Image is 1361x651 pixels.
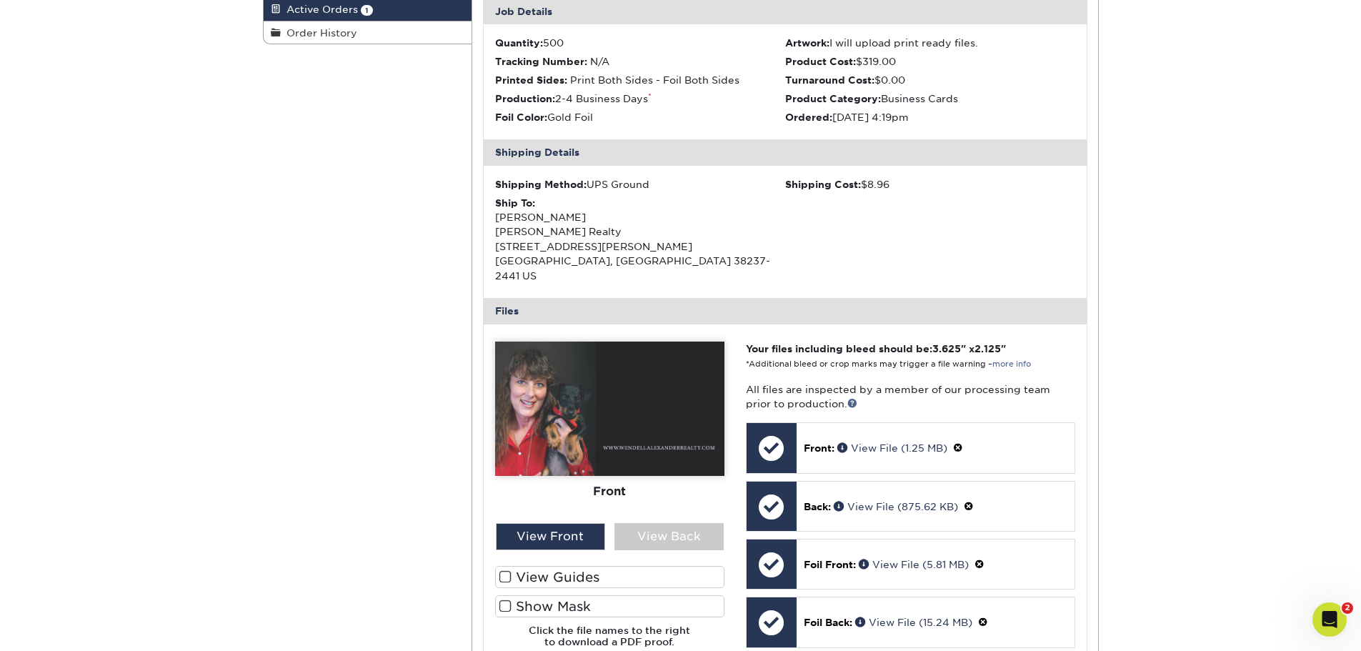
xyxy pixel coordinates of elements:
[834,501,958,512] a: View File (875.62 KB)
[804,559,856,570] span: Foil Front:
[785,37,829,49] strong: Artwork:
[804,442,834,454] span: Front:
[570,74,739,86] span: Print Both Sides - Foil Both Sides
[495,74,567,86] strong: Printed Sides:
[746,343,1006,354] strong: Your files including bleed should be: " x "
[785,54,1075,69] li: $319.00
[495,475,724,507] div: Front
[804,501,831,512] span: Back:
[855,617,972,628] a: View File (15.24 MB)
[281,27,357,39] span: Order History
[495,36,785,50] li: 500
[746,359,1031,369] small: *Additional bleed or crop marks may trigger a file warning –
[495,37,543,49] strong: Quantity:
[495,93,555,104] strong: Production:
[361,5,373,16] span: 1
[614,523,724,550] div: View Back
[992,359,1031,369] a: more info
[281,4,358,15] span: Active Orders
[785,91,1075,106] li: Business Cards
[785,74,874,86] strong: Turnaround Cost:
[746,382,1075,412] p: All files are inspected by a member of our processing team prior to production.
[495,177,785,192] div: UPS Ground
[785,93,881,104] strong: Product Category:
[785,56,856,67] strong: Product Cost:
[590,56,609,67] span: N/A
[785,110,1075,124] li: [DATE] 4:19pm
[785,73,1075,87] li: $0.00
[837,442,947,454] a: View File (1.25 MB)
[264,21,472,44] a: Order History
[1312,602,1347,637] iframe: Intercom live chat
[495,566,724,588] label: View Guides
[1342,602,1353,614] span: 2
[974,343,1001,354] span: 2.125
[495,197,535,209] strong: Ship To:
[495,110,785,124] li: Gold Foil
[495,179,587,190] strong: Shipping Method:
[495,196,785,283] div: [PERSON_NAME] [PERSON_NAME] Realty [STREET_ADDRESS][PERSON_NAME] [GEOGRAPHIC_DATA], [GEOGRAPHIC_D...
[804,617,852,628] span: Foil Back:
[495,595,724,617] label: Show Mask
[496,523,605,550] div: View Front
[495,56,587,67] strong: Tracking Number:
[932,343,961,354] span: 3.625
[859,559,969,570] a: View File (5.81 MB)
[495,91,785,106] li: 2-4 Business Days
[785,111,832,123] strong: Ordered:
[785,179,861,190] strong: Shipping Cost:
[484,139,1087,165] div: Shipping Details
[484,298,1087,324] div: Files
[495,111,547,123] strong: Foil Color:
[785,36,1075,50] li: I will upload print ready files.
[785,177,1075,192] div: $8.96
